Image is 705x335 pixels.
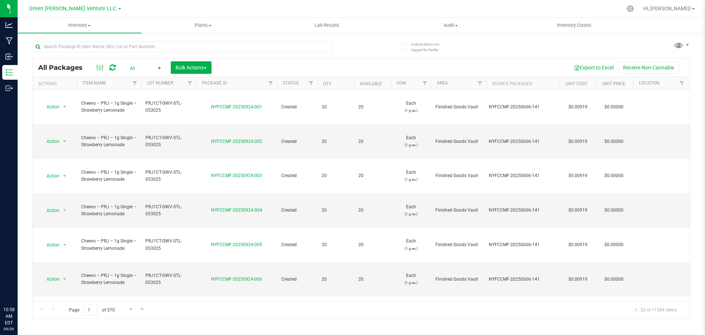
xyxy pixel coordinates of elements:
[211,277,262,282] a: NYFCCMF-20250924-006
[38,81,74,86] div: Actions
[395,238,427,252] span: Each
[629,305,683,316] span: 1 - 20 of 11384 items
[81,272,137,286] span: Cheevo – PRJ – 1g Single – Strawberry Lemonade
[560,90,596,125] td: $0.00919
[60,240,69,250] span: select
[322,207,350,214] span: 20
[40,102,60,112] span: Action
[211,242,262,247] a: NYFCCMF-20250924-005
[639,80,659,86] a: Location
[305,22,349,29] span: Lab Results
[395,279,427,286] p: (1 g ea.)
[6,53,13,60] inline-svg: Inbound
[211,104,262,109] a: NYFCCMF-20250924-001
[397,80,406,86] a: UOM
[60,274,69,284] span: select
[322,241,350,248] span: 20
[129,77,141,90] a: Filter
[437,80,448,86] a: Area
[3,326,14,332] p: 09/26
[360,81,382,86] a: Available
[211,208,262,213] a: NYFCCMF-20250924-004
[435,207,482,214] span: Finished Goods Vault
[6,84,13,92] inline-svg: Outbound
[145,272,192,286] span: PRJ1CT-GWV-STL-053025
[145,100,192,114] span: PRJ1CT-GWV-STL-053025
[419,77,431,90] a: Filter
[322,104,350,111] span: 20
[145,134,192,148] span: PRJ1CT-GWV-STL-053025
[281,241,313,248] span: Created
[81,169,137,183] span: Cheevo – PRJ – 1g Single – Strawberry Lemonade
[618,61,679,74] button: Receive Non-Cannabis
[60,102,69,112] span: select
[29,6,117,12] span: Green [PERSON_NAME] Venture LLC.
[83,80,106,86] a: Item Name
[142,22,265,29] span: Plants
[395,210,427,217] p: (1 g ea.)
[395,107,427,114] p: (1 g ea.)
[560,125,596,159] td: $0.00919
[63,305,121,316] span: Page of 570
[211,139,262,144] a: NYFCCMF-20250924-002
[389,18,513,33] a: Audit
[395,169,427,183] span: Each
[81,100,137,114] span: Cheevo – PRJ – 1g Single – Strawberry Lemonade
[137,305,148,314] a: Go to the last page
[560,159,596,194] td: $0.00919
[145,238,192,252] span: PRJ1CT-GWV-STL-053025
[6,37,13,44] inline-svg: Manufacturing
[40,205,60,216] span: Action
[40,171,60,181] span: Action
[489,207,557,214] div: Value 1: NYFCCMF-20250606-141
[18,22,141,29] span: Inventory
[601,239,627,250] span: $0.00000
[281,276,313,283] span: Created
[281,207,313,214] span: Created
[489,276,557,283] div: Value 1: NYFCCMF-20250606-141
[6,69,13,76] inline-svg: Inventory
[358,138,386,145] span: 20
[60,205,69,216] span: select
[560,228,596,262] td: $0.00919
[60,136,69,147] span: select
[435,138,482,145] span: Finished Goods Vault
[281,104,313,111] span: Created
[265,77,277,90] a: Filter
[547,22,601,29] span: Inventory Counts
[395,272,427,286] span: Each
[358,104,386,111] span: 20
[84,305,97,316] input: 1
[389,22,512,29] span: Audit
[358,172,386,179] span: 20
[395,141,427,148] p: (1 g ea.)
[489,241,557,248] div: Value 1: NYFCCMF-20250606-141
[281,172,313,179] span: Created
[435,241,482,248] span: Finished Goods Vault
[184,77,196,90] a: Filter
[3,306,14,326] p: 10:58 AM EDT
[560,193,596,228] td: $0.00919
[358,241,386,248] span: 20
[602,81,625,86] a: Unit Price
[489,172,557,179] div: Value 1: NYFCCMF-20250606-141
[126,305,136,314] a: Go to the next page
[81,238,137,252] span: Cheevo – PRJ – 1g Single – Strawberry Lemonade
[565,81,587,86] a: Unit Cost
[40,274,60,284] span: Action
[281,138,313,145] span: Created
[489,138,557,145] div: Value 1: NYFCCMF-20250606-141
[486,77,560,90] th: Source Packages
[147,80,173,86] a: Lot Number
[560,262,596,297] td: $0.00919
[18,18,141,33] a: Inventory
[358,276,386,283] span: 20
[435,276,482,283] span: Finished Goods Vault
[171,61,211,74] button: Bulk Actions
[435,172,482,179] span: Finished Goods Vault
[7,276,29,298] iframe: Resource center
[322,276,350,283] span: 20
[145,203,192,217] span: PRJ1CT-GWV-STL-053025
[643,6,691,11] span: Hi, [PERSON_NAME]!
[38,64,90,72] span: All Packages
